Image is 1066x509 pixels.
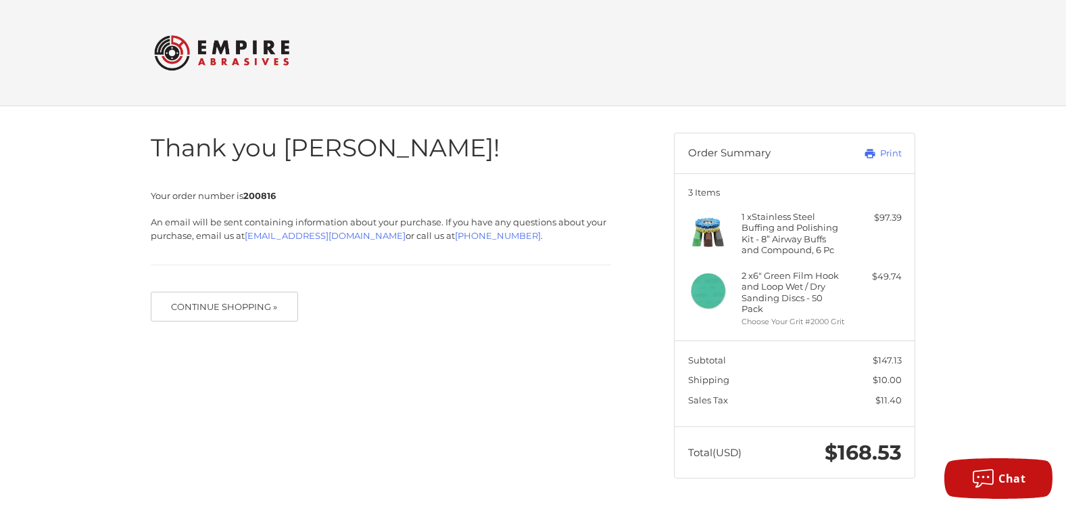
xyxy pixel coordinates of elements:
h4: 2 x 6" Green Film Hook and Loop Wet / Dry Sanding Discs - 50 Pack [742,270,845,314]
div: $97.39 [848,211,902,225]
a: [EMAIL_ADDRESS][DOMAIN_NAME] [245,230,406,241]
li: Choose Your Grit #2000 Grit [742,316,845,328]
span: Total (USD) [688,446,742,459]
span: Chat [998,471,1025,486]
a: Print [834,147,901,160]
span: An email will be sent containing information about your purchase. If you have any questions about... [151,217,606,241]
button: Continue Shopping » [151,292,298,322]
span: Shipping [688,374,729,385]
div: $49.74 [848,270,902,284]
h1: Thank you [PERSON_NAME]! [151,133,611,163]
span: $168.53 [825,440,902,465]
h3: Order Summary [688,147,835,160]
span: $147.13 [873,355,902,366]
strong: 200816 [243,190,276,201]
h3: 3 Items [688,187,902,198]
img: Empire Abrasives [154,26,289,79]
button: Chat [944,458,1052,499]
span: $10.00 [873,374,902,385]
span: Subtotal [688,355,726,366]
span: Your order number is [151,190,276,201]
span: Sales Tax [688,395,728,405]
h4: 1 x Stainless Steel Buffing and Polishing Kit - 8” Airway Buffs and Compound, 6 Pc [742,211,845,255]
a: [PHONE_NUMBER] [455,230,541,241]
span: $11.40 [875,395,902,405]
